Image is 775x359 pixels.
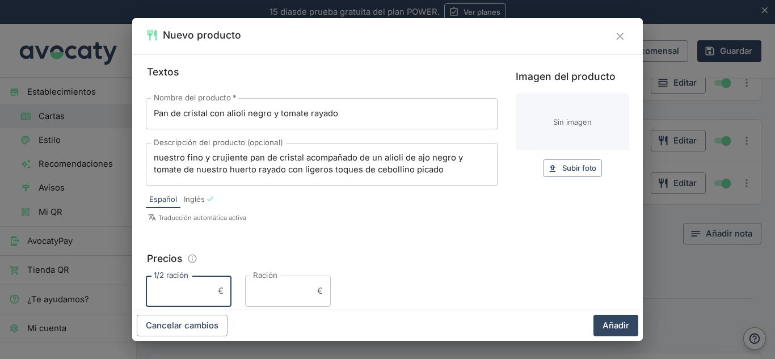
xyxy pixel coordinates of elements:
[516,69,629,85] label: Imagen del producto
[146,251,183,267] legend: Precios
[593,315,638,336] button: Añadir
[163,27,241,43] h2: Nuevo producto
[137,315,228,336] button: Cancelar cambios
[543,159,602,177] button: Subir foto
[154,270,188,281] label: 1/2 ración
[148,213,156,221] svg: Símbolo de traducciones
[253,270,277,281] label: Ración
[154,152,490,176] textarea: nuestro fino y crujiente pan de cristal acompañado de un alioli de ajo negro y tomate de nuestro ...
[184,251,201,267] button: Información sobre edición de precios
[146,64,180,80] legend: Textos
[154,137,283,148] label: Descripción del producto (opcional)
[149,194,177,205] span: Español
[184,194,205,205] span: Inglés
[148,213,498,223] p: Traducción automática activa
[611,27,629,45] button: Cerrar
[154,92,236,103] label: Nombre del producto
[206,195,214,203] div: Con traducción automática
[562,162,596,175] span: Subir foto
